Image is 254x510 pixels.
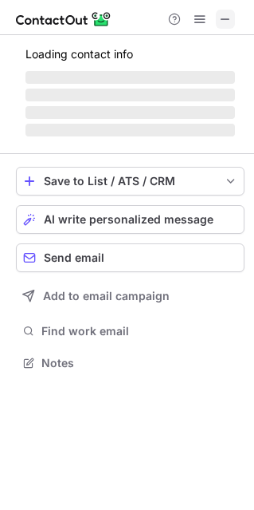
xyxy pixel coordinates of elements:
[44,213,213,226] span: AI write personalized message
[25,48,235,61] p: Loading contact info
[44,175,217,188] div: Save to List / ATS / CRM
[16,352,244,374] button: Notes
[25,71,235,84] span: ‌
[41,324,238,338] span: Find work email
[16,10,111,29] img: ContactOut v5.3.10
[16,320,244,342] button: Find work email
[16,205,244,234] button: AI write personalized message
[43,290,170,302] span: Add to email campaign
[16,167,244,196] button: save-profile-one-click
[25,124,235,136] span: ‌
[25,89,235,101] span: ‌
[44,251,104,264] span: Send email
[16,282,244,310] button: Add to email campaign
[41,356,238,370] span: Notes
[16,243,244,272] button: Send email
[25,106,235,119] span: ‌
